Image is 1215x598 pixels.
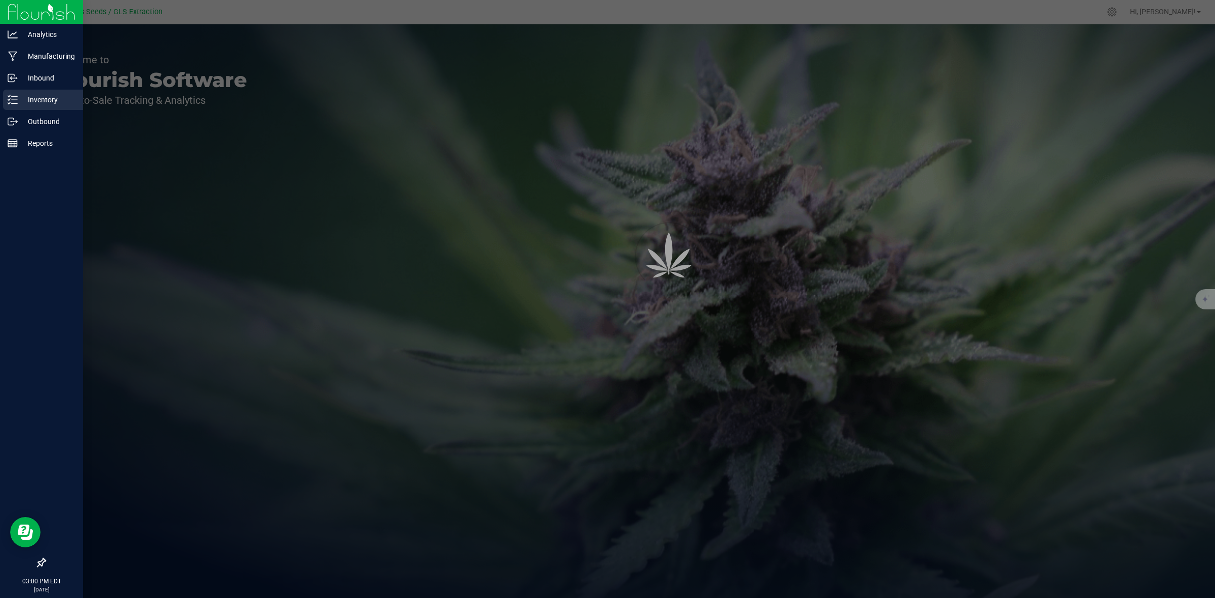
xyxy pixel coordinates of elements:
[8,29,18,39] inline-svg: Analytics
[18,137,78,149] p: Reports
[8,116,18,127] inline-svg: Outbound
[18,50,78,62] p: Manufacturing
[18,115,78,128] p: Outbound
[8,95,18,105] inline-svg: Inventory
[8,73,18,83] inline-svg: Inbound
[10,517,40,547] iframe: Resource center
[5,586,78,593] p: [DATE]
[8,138,18,148] inline-svg: Reports
[5,577,78,586] p: 03:00 PM EDT
[8,51,18,61] inline-svg: Manufacturing
[18,28,78,41] p: Analytics
[18,94,78,106] p: Inventory
[18,72,78,84] p: Inbound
